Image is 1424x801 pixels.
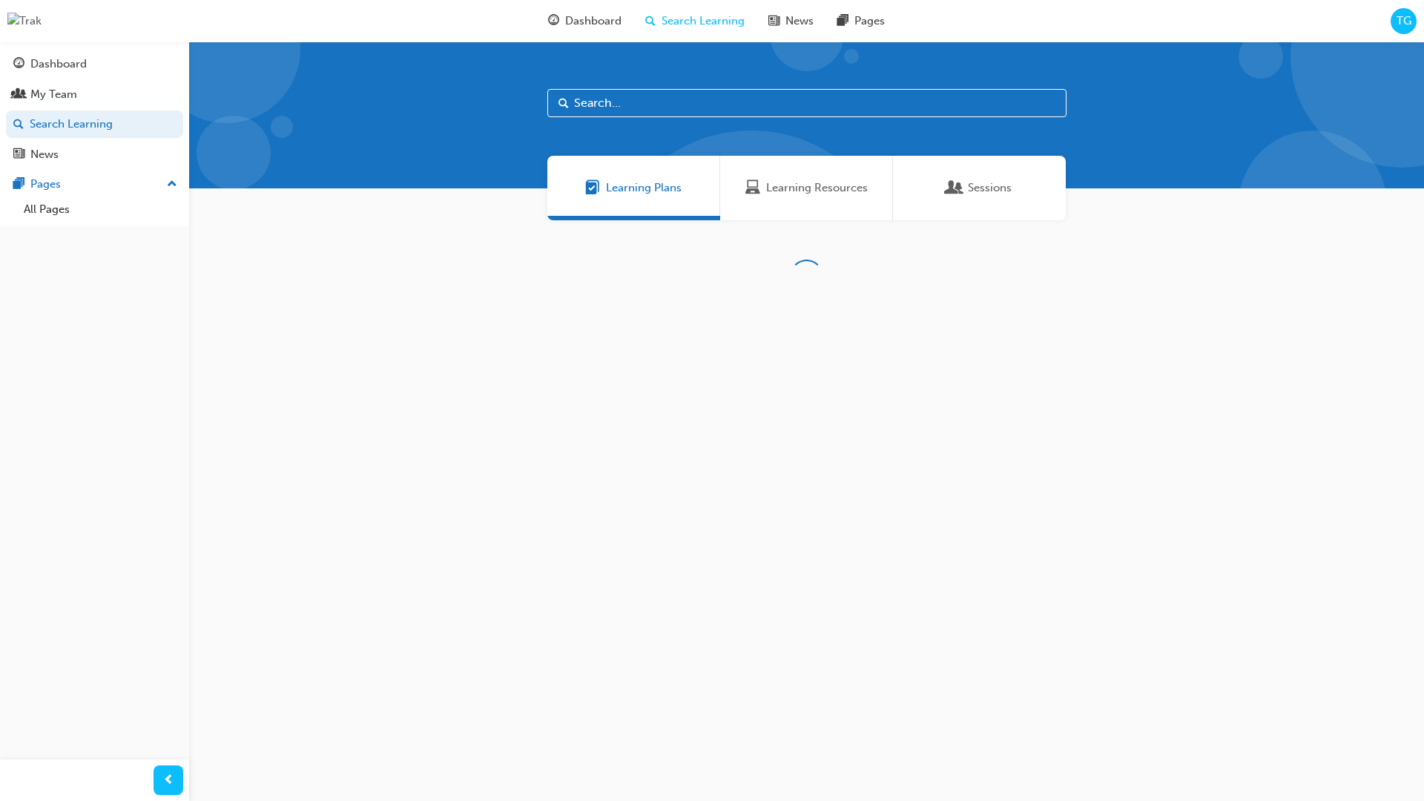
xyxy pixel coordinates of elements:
[536,6,633,36] a: guage-iconDashboard
[6,111,183,138] a: Search Learning
[606,179,682,197] span: Learning Plans
[13,118,24,131] span: search-icon
[825,6,897,36] a: pages-iconPages
[6,50,183,78] a: Dashboard
[6,47,183,171] button: DashboardMy TeamSearch LearningNews
[662,13,745,30] span: Search Learning
[1397,13,1411,30] span: TG
[893,156,1066,220] a: SessionsSessions
[766,179,868,197] span: Learning Resources
[30,176,61,193] div: Pages
[585,179,600,197] span: Learning Plans
[7,13,42,30] img: Trak
[547,89,1067,117] input: Search...
[745,179,760,197] span: Learning Resources
[565,13,622,30] span: Dashboard
[6,81,183,108] a: My Team
[30,86,77,103] div: My Team
[6,171,183,198] button: Pages
[6,141,183,168] a: News
[785,13,814,30] span: News
[1391,8,1417,34] button: TG
[30,146,59,163] div: News
[548,12,559,30] span: guage-icon
[645,12,656,30] span: search-icon
[854,13,885,30] span: Pages
[756,6,825,36] a: news-iconNews
[837,12,848,30] span: pages-icon
[13,148,24,162] span: news-icon
[30,56,87,73] div: Dashboard
[720,156,893,220] a: Learning ResourcesLearning Resources
[18,198,183,221] a: All Pages
[947,179,962,197] span: Sessions
[163,771,174,790] span: prev-icon
[547,156,720,220] a: Learning PlansLearning Plans
[633,6,756,36] a: search-iconSearch Learning
[968,179,1012,197] span: Sessions
[768,12,779,30] span: news-icon
[13,88,24,102] span: people-icon
[558,95,569,112] span: Search
[13,58,24,71] span: guage-icon
[167,175,177,194] span: up-icon
[13,178,24,191] span: pages-icon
